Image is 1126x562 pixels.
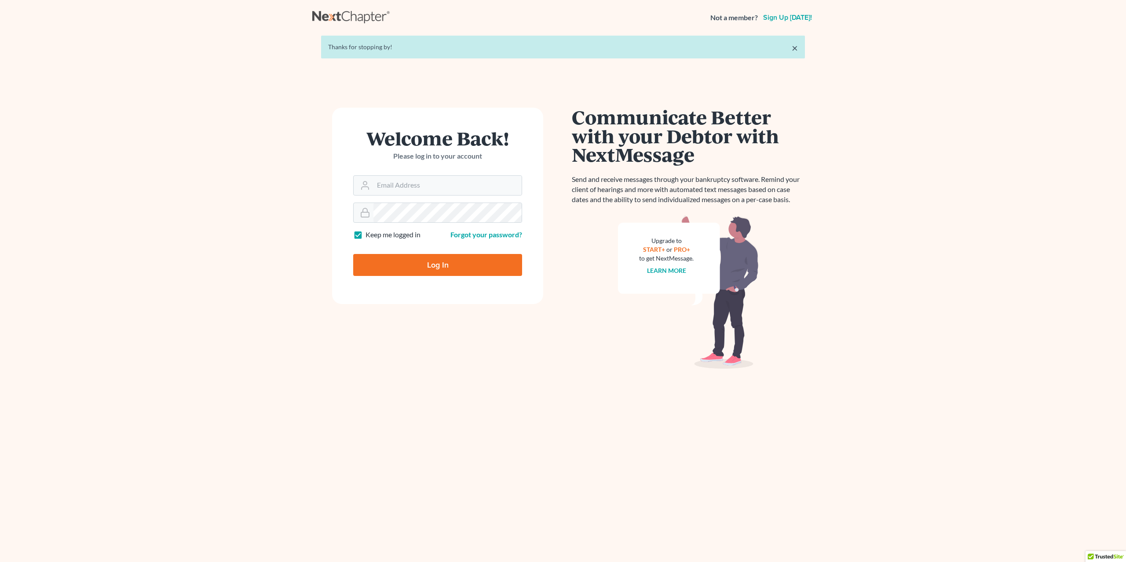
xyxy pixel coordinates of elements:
span: or [666,246,673,253]
strong: Not a member? [710,13,758,23]
div: Thanks for stopping by! [328,43,798,51]
a: Forgot your password? [450,230,522,239]
a: START+ [643,246,665,253]
a: Learn more [647,267,686,274]
p: Please log in to your account [353,151,522,161]
input: Log In [353,254,522,276]
div: to get NextMessage. [639,254,694,263]
p: Send and receive messages through your bankruptcy software. Remind your client of hearings and mo... [572,174,805,205]
input: Email Address [373,176,522,195]
img: nextmessage_bg-59042aed3d76b12b5cd301f8e5b87938c9018125f34e5fa2b7a6b67550977c72.svg [618,215,759,369]
h1: Welcome Back! [353,129,522,148]
a: × [792,43,798,53]
h1: Communicate Better with your Debtor with NextMessage [572,108,805,164]
div: Upgrade to [639,236,694,245]
a: Sign up [DATE]! [761,14,814,21]
label: Keep me logged in [366,230,420,240]
a: PRO+ [674,246,690,253]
